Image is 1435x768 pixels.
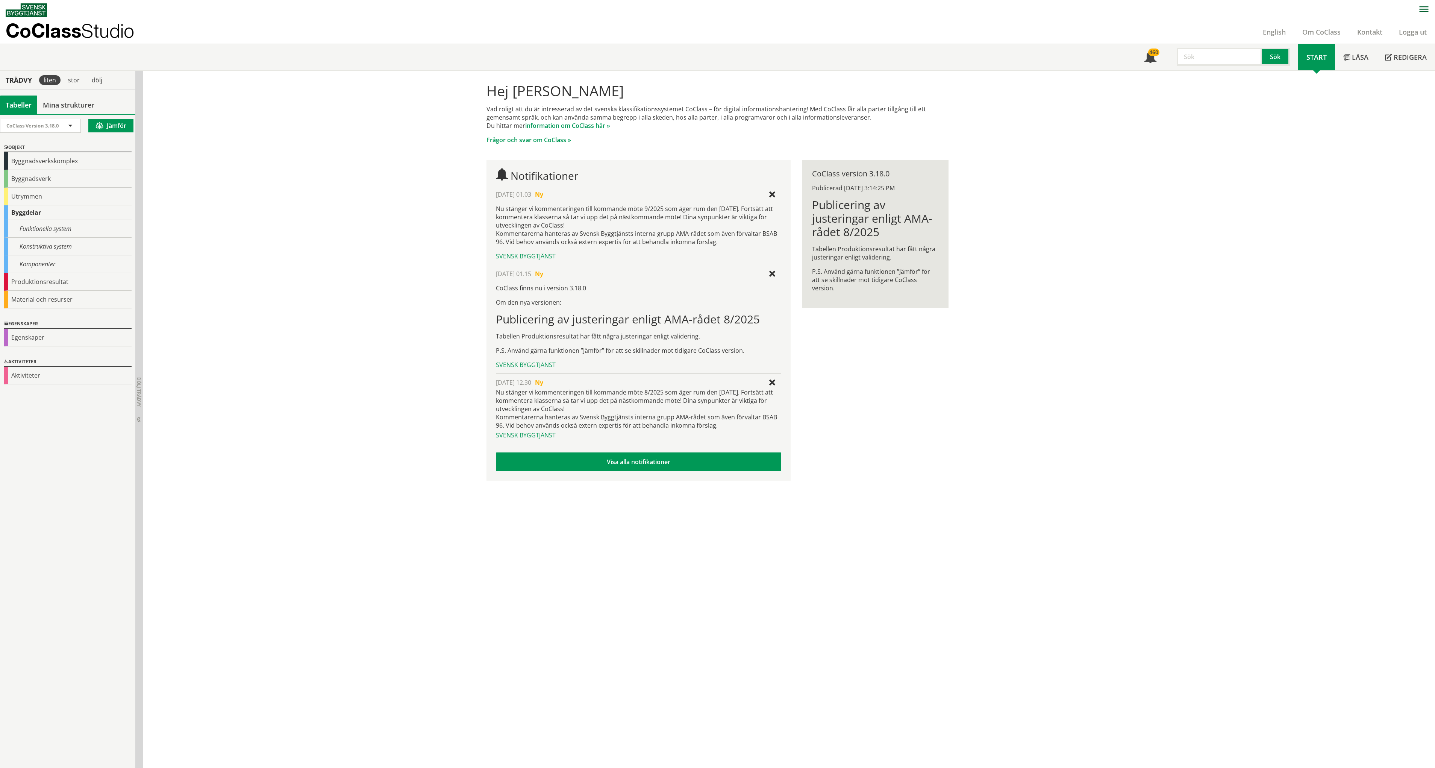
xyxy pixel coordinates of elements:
[6,122,59,129] span: CoClass Version 3.18.0
[812,184,939,192] div: Publicerad [DATE] 3:14:25 PM
[812,170,939,178] div: CoClass version 3.18.0
[4,255,132,273] div: Komponenter
[1294,27,1349,36] a: Om CoClass
[4,238,132,255] div: Konstruktiva system
[496,205,781,246] p: Nu stänger vi kommenteringen till kommande möte 9/2025 som äger rum den [DATE]. Fortsätt att komm...
[1298,44,1335,70] a: Start
[4,220,132,238] div: Funktionella system
[496,361,781,369] div: Svensk Byggtjänst
[39,75,61,85] div: liten
[486,136,571,144] a: Frågor och svar om CoClass »
[812,267,939,292] p: P.S. Använd gärna funktionen ”Jämför” för att se skillnader mot tidigare CoClass version.
[1377,44,1435,70] a: Redigera
[812,245,939,261] p: Tabellen Produktionsresultat har fått några justeringar enligt validering.
[535,378,543,387] span: Ny
[6,26,134,35] p: CoClass
[136,377,142,407] span: Dölj trädvy
[535,190,543,199] span: Ny
[496,332,781,340] p: Tabellen Produktionsresultat har fått några justeringar enligt validering.
[4,291,132,308] div: Material och resurser
[525,121,610,130] a: information om CoClass här »
[2,76,36,84] div: Trädvy
[496,284,781,292] p: CoClass finns nu i version 3.18.0
[486,82,949,99] h1: Hej [PERSON_NAME]
[4,367,132,384] div: Aktiviteter
[1335,44,1377,70] a: Läsa
[812,198,939,239] h1: Publicering av justeringar enligt AMA-rådet 8/2025
[4,358,132,367] div: Aktiviteter
[6,20,150,44] a: CoClassStudio
[1391,27,1435,36] a: Logga ut
[4,273,132,291] div: Produktionsresultat
[1262,48,1290,66] button: Sök
[535,270,543,278] span: Ny
[1177,48,1262,66] input: Sök
[4,152,132,170] div: Byggnadsverkskomplex
[486,105,949,130] p: Vad roligt att du är intresserad av det svenska klassifikationssystemet CoClass – för digital inf...
[496,378,531,387] span: [DATE] 12.30
[1136,44,1165,70] a: 460
[4,143,132,152] div: Objekt
[6,3,47,17] img: Svensk Byggtjänst
[4,329,132,346] div: Egenskaper
[88,119,133,132] button: Jämför
[1306,53,1327,62] span: Start
[64,75,84,85] div: stor
[496,252,781,260] div: Svensk Byggtjänst
[37,96,100,114] a: Mina strukturer
[496,190,531,199] span: [DATE] 01.03
[4,188,132,205] div: Utrymmen
[4,320,132,329] div: Egenskaper
[496,270,531,278] span: [DATE] 01.15
[1394,53,1427,62] span: Redigera
[1352,53,1368,62] span: Läsa
[496,313,781,326] h1: Publicering av justeringar enligt AMA-rådet 8/2025
[496,298,781,307] p: Om den nya versionen:
[1148,49,1159,56] div: 460
[511,168,578,183] span: Notifikationer
[4,170,132,188] div: Byggnadsverk
[1255,27,1294,36] a: English
[87,75,107,85] div: dölj
[1144,52,1156,64] span: Notifikationer
[81,20,134,42] span: Studio
[496,346,781,355] p: P.S. Använd gärna funktionen ”Jämför” för att se skillnader mot tidigare CoClass version.
[496,452,781,471] a: Visa alla notifikationer
[496,388,781,430] div: Nu stänger vi kommenteringen till kommande möte 8/2025 som äger rum den [DATE]. Fortsätt att komm...
[496,431,781,439] div: Svensk Byggtjänst
[1349,27,1391,36] a: Kontakt
[4,205,132,220] div: Byggdelar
